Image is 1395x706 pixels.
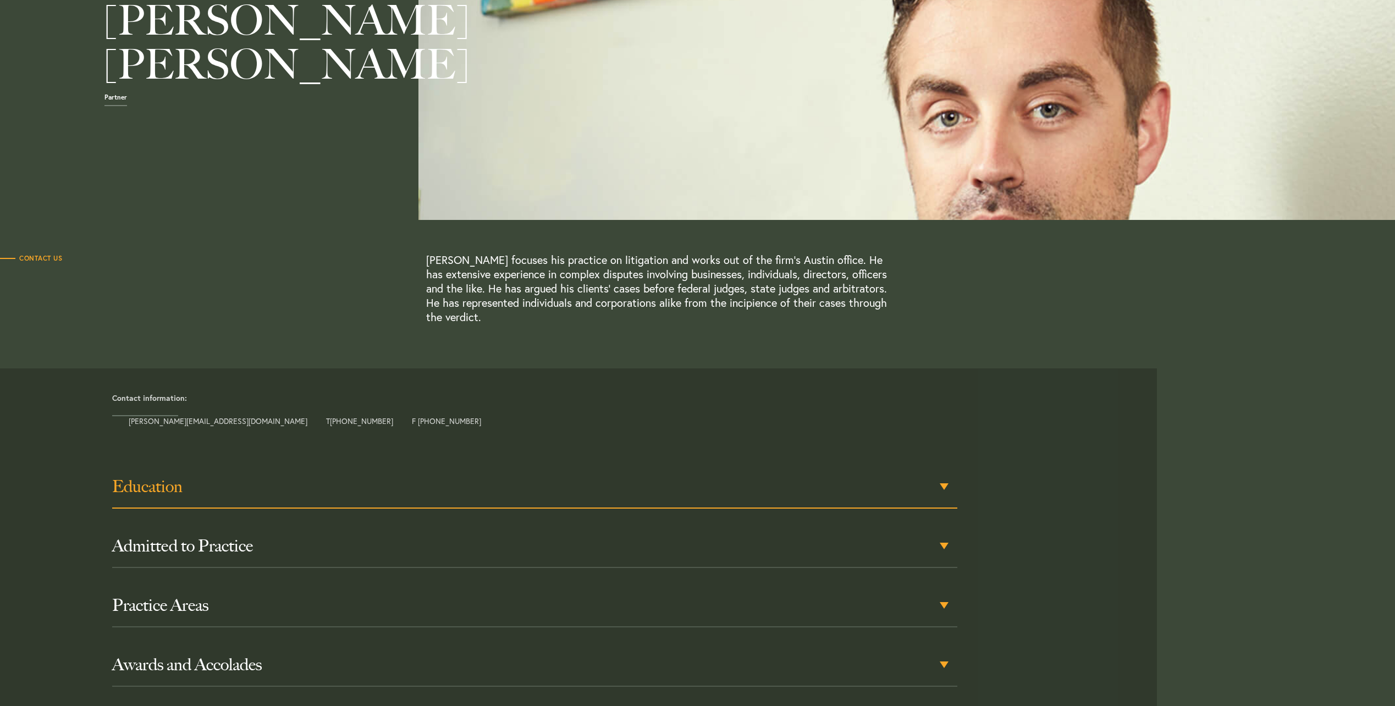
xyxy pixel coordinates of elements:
span: T [326,417,393,425]
p: [PERSON_NAME] focuses his practice on litigation and works out of the firm’s Austin office. He ha... [426,253,895,324]
h3: Awards and Accolades [112,655,957,675]
a: [PERSON_NAME][EMAIL_ADDRESS][DOMAIN_NAME] [129,416,307,426]
strong: Contact information: [112,393,187,403]
h3: Admitted to Practice [112,536,957,556]
a: [PHONE_NUMBER] [330,416,393,426]
span: Partner [104,94,127,106]
span: F [PHONE_NUMBER] [412,417,481,425]
h3: Practice Areas [112,595,957,615]
h3: Education [112,477,957,497]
